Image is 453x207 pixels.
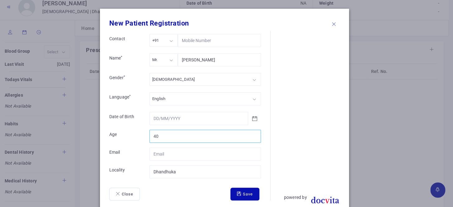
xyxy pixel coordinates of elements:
div: English [152,95,165,102]
div: [DEMOGRAPHIC_DATA] [152,76,195,83]
input: Name [178,53,261,66]
label: Email [105,149,145,158]
input: Locality [149,165,261,178]
label: Name [105,55,145,65]
b: New Patient Registration [109,19,189,27]
label: Gender [105,75,145,85]
button: Close [109,188,140,201]
label: Age [105,131,145,140]
div: +91 [152,37,159,44]
label: Language [105,94,145,104]
img: DocVita logo [307,193,343,207]
label: Date of Birth [105,113,145,123]
input: Age [149,130,261,143]
input: Email [149,147,261,161]
button: Save [230,188,259,201]
input: DD/MM/YYYY [149,112,248,125]
label: Locality [105,167,145,176]
p: powered by [284,193,307,202]
label: Contact [105,36,145,46]
div: Mr. [152,56,158,63]
input: Mobile Number [178,34,261,47]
